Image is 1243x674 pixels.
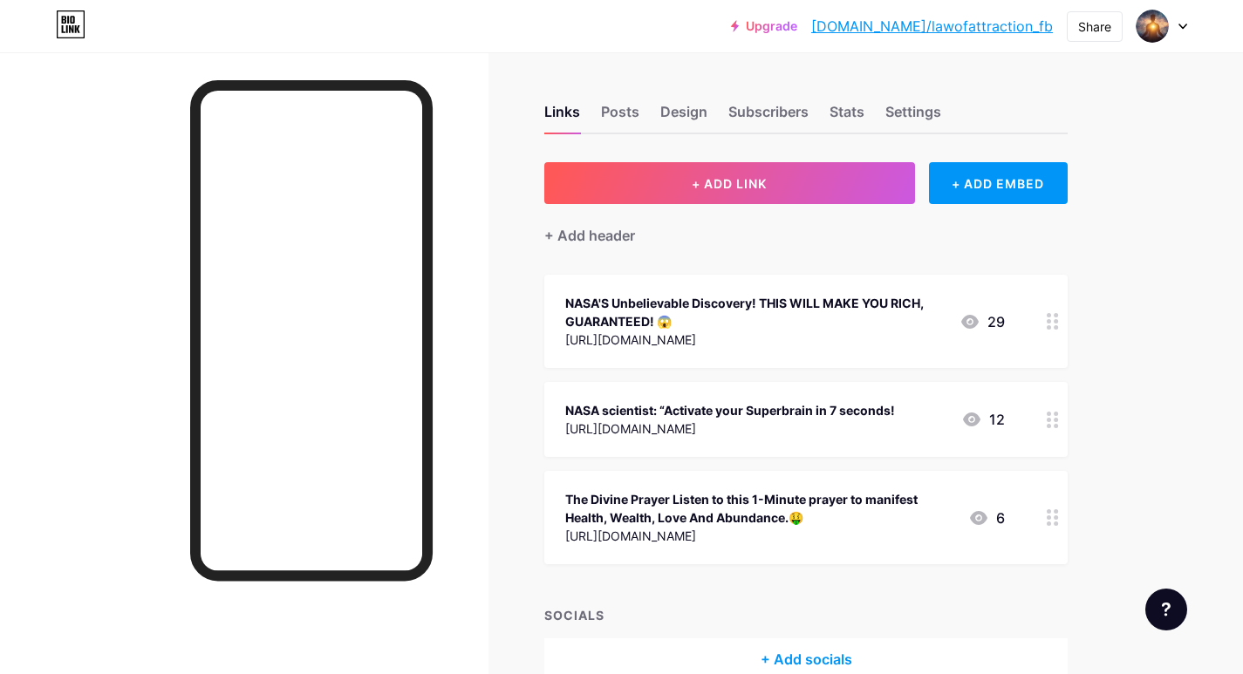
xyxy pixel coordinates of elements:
[544,606,1068,624] div: SOCIALS
[929,162,1068,204] div: + ADD EMBED
[660,101,707,133] div: Design
[728,101,809,133] div: Subscribers
[692,176,767,191] span: + ADD LINK
[565,419,895,438] div: [URL][DOMAIN_NAME]
[731,19,797,33] a: Upgrade
[544,101,580,133] div: Links
[565,294,946,330] div: NASA'S Unbelievable Discovery! THIS WILL MAKE YOU RICH, GUARANTEED! 😱
[565,527,954,545] div: [URL][DOMAIN_NAME]
[565,490,954,527] div: The Divine Prayer Listen to this 1-Minute prayer to manifest Health, Wealth, Love And Abundance.🤑
[544,162,915,204] button: + ADD LINK
[565,330,946,349] div: [URL][DOMAIN_NAME]
[885,101,941,133] div: Settings
[960,311,1005,332] div: 29
[968,507,1005,528] div: 6
[811,16,1053,37] a: [DOMAIN_NAME]/lawofattraction_fb
[601,101,639,133] div: Posts
[961,409,1005,430] div: 12
[565,401,895,419] div: NASA scientist: “Activate your Superbrain in 7 seconds!
[1136,10,1169,43] img: lawofattraction_fb
[544,225,635,246] div: + Add header
[830,101,864,133] div: Stats
[1078,17,1111,36] div: Share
